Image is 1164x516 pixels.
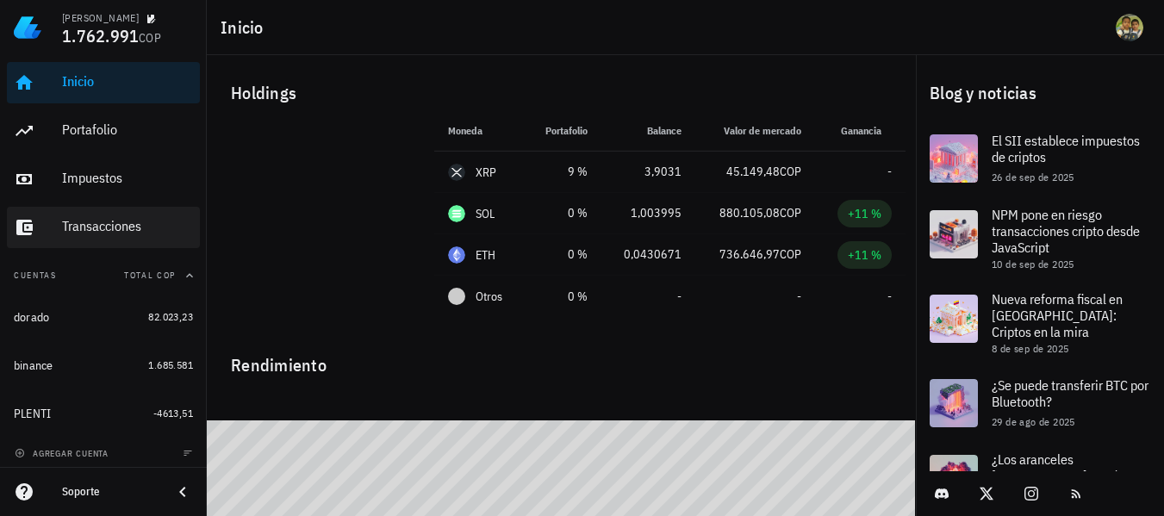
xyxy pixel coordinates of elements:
span: 880.105,08 [719,205,780,221]
span: -4613,51 [153,407,193,420]
div: XRP-icon [448,164,465,181]
div: 0 % [538,288,588,306]
div: avatar [1116,14,1143,41]
a: dorado 82.023,23 [7,296,200,338]
a: PLENTI -4613,51 [7,393,200,434]
a: Transacciones [7,207,200,248]
div: Inicio [62,73,193,90]
div: ETH [476,246,496,264]
div: +11 % [848,205,881,222]
a: Inicio [7,62,200,103]
a: binance 1.685.581 [7,345,200,386]
span: - [887,289,892,304]
span: COP [139,30,161,46]
div: 0 % [538,204,588,222]
a: Nueva reforma fiscal en [GEOGRAPHIC_DATA]: Criptos en la mira 8 de sep de 2025 [916,281,1164,365]
div: Portafolio [62,121,193,138]
span: NPM pone en riesgo transacciones cripto desde JavaScript [992,206,1140,256]
div: 1,003995 [615,204,682,222]
div: SOL [476,205,495,222]
span: - [797,289,801,304]
span: - [677,289,682,304]
span: 82.023,23 [148,310,193,323]
span: 8 de sep de 2025 [992,342,1068,355]
th: Valor de mercado [695,110,816,152]
div: binance [14,358,53,373]
a: Portafolio [7,110,200,152]
div: 3,9031 [615,163,682,181]
span: COP [780,205,801,221]
a: El SII establece impuestos de criptos 26 de sep de 2025 [916,121,1164,196]
span: 26 de sep de 2025 [992,171,1074,183]
th: Moneda [434,110,525,152]
span: 1.762.991 [62,24,139,47]
span: El SII establece impuestos de criptos [992,132,1140,165]
div: Soporte [62,485,159,499]
span: agregar cuenta [18,448,109,459]
div: Transacciones [62,218,193,234]
span: Ganancia [841,124,892,137]
span: Otros [476,288,502,306]
a: NPM pone en riesgo transacciones cripto desde JavaScript 10 de sep de 2025 [916,196,1164,281]
span: ¿Se puede transferir BTC por Bluetooth? [992,376,1148,410]
div: Impuestos [62,170,193,186]
div: Rendimiento [217,338,906,379]
button: CuentasTotal COP [7,255,200,296]
span: 10 de sep de 2025 [992,258,1074,270]
div: SOL-icon [448,205,465,222]
span: COP [780,164,801,179]
div: +11 % [848,246,881,264]
a: ¿Se puede transferir BTC por Bluetooth? 29 de ago de 2025 [916,365,1164,441]
button: agregar cuenta [10,445,116,462]
h1: Inicio [221,14,271,41]
div: 0 % [538,246,588,264]
div: Blog y noticias [916,65,1164,121]
div: dorado [14,310,50,325]
span: 736.646,97 [719,246,780,262]
span: - [887,164,892,179]
div: Holdings [217,65,906,121]
div: 0,0430671 [615,246,682,264]
span: 45.149,48 [726,164,780,179]
div: [PERSON_NAME] [62,11,139,25]
th: Portafolio [525,110,601,152]
span: COP [780,246,801,262]
div: ETH-icon [448,246,465,264]
th: Balance [601,110,695,152]
div: PLENTI [14,407,52,421]
span: Nueva reforma fiscal en [GEOGRAPHIC_DATA]: Criptos en la mira [992,290,1123,340]
img: LedgiFi [14,14,41,41]
div: 9 % [538,163,588,181]
span: 1.685.581 [148,358,193,371]
span: Total COP [124,270,176,281]
div: XRP [476,164,497,181]
span: 29 de ago de 2025 [992,415,1075,428]
a: Impuestos [7,159,200,200]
